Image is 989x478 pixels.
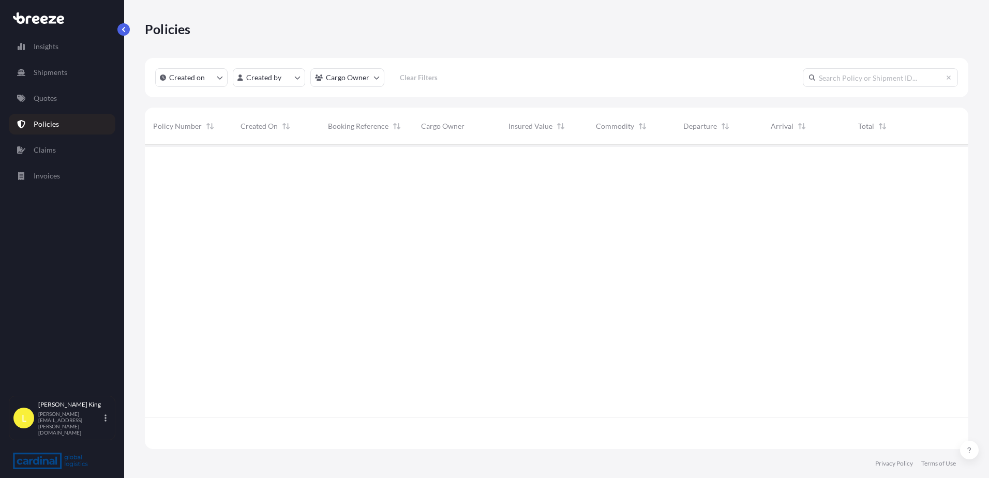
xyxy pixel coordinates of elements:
p: Policies [34,119,59,129]
img: organization-logo [13,453,88,469]
p: Claims [34,145,56,155]
button: Sort [719,120,731,132]
span: Commodity [596,121,634,131]
a: Quotes [9,88,115,109]
span: Booking Reference [328,121,388,131]
p: [PERSON_NAME] King [38,400,102,409]
span: Cargo Owner [421,121,464,131]
span: Total [858,121,874,131]
p: Created by [246,72,281,83]
span: L [22,413,26,423]
p: Created on [169,72,205,83]
a: Claims [9,140,115,160]
button: Sort [204,120,216,132]
span: Created On [241,121,278,131]
span: Departure [683,121,717,131]
button: Sort [280,120,292,132]
button: createdBy Filter options [233,68,305,87]
span: Policy Number [153,121,202,131]
a: Terms of Use [921,459,956,468]
span: Arrival [771,121,793,131]
a: Privacy Policy [875,459,913,468]
p: Clear Filters [400,72,438,83]
span: Insured Value [508,121,552,131]
a: Shipments [9,62,115,83]
button: Sort [391,120,403,132]
p: Policies [145,21,191,37]
button: Sort [636,120,649,132]
p: Insights [34,41,58,52]
a: Insights [9,36,115,57]
button: cargoOwner Filter options [310,68,384,87]
input: Search Policy or Shipment ID... [803,68,958,87]
button: Sort [555,120,567,132]
button: Sort [796,120,808,132]
p: Shipments [34,67,67,78]
button: Clear Filters [389,69,447,86]
a: Invoices [9,166,115,186]
p: Cargo Owner [326,72,369,83]
button: createdOn Filter options [155,68,228,87]
p: Invoices [34,171,60,181]
a: Policies [9,114,115,135]
p: [PERSON_NAME][EMAIL_ADDRESS][PERSON_NAME][DOMAIN_NAME] [38,411,102,436]
button: Sort [876,120,889,132]
p: Quotes [34,93,57,103]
